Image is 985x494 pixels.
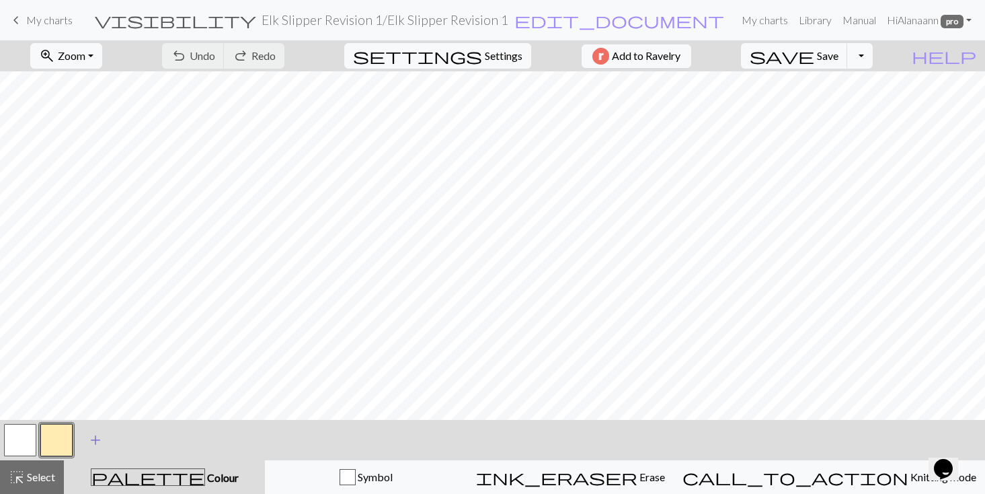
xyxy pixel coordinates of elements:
span: pro [941,15,963,28]
span: visibility [95,11,256,30]
span: call_to_action [682,468,908,487]
button: Erase [467,460,674,494]
span: zoom_in [39,46,55,65]
span: Zoom [58,49,85,62]
a: My charts [8,9,73,32]
span: add [87,431,104,450]
a: My charts [736,7,793,34]
span: Colour [205,471,239,484]
span: keyboard_arrow_left [8,11,24,30]
button: Knitting mode [674,460,985,494]
span: Knitting mode [908,470,976,483]
i: Settings [353,48,482,64]
span: ink_eraser [476,468,637,487]
span: Save [817,49,838,62]
span: Add to Ravelry [612,48,680,65]
span: Symbol [356,470,393,483]
button: SettingsSettings [344,43,531,69]
span: palette [91,468,204,487]
span: highlight_alt [9,468,25,487]
button: Colour [64,460,265,494]
iframe: chat widget [929,440,972,481]
span: Select [25,470,55,483]
button: Zoom [30,43,102,69]
a: Manual [837,7,881,34]
span: Settings [485,48,522,64]
span: settings [353,46,482,65]
button: Symbol [265,460,467,494]
button: Save [741,43,848,69]
span: Erase [637,470,665,483]
button: Add to Ravelry [582,44,691,68]
span: save [750,46,814,65]
span: My charts [26,13,73,26]
span: help [912,46,976,65]
a: HiAlanaann pro [881,7,977,34]
h2: Elk Slipper Revision 1 / Elk Slipper Revision 1 [262,12,508,28]
img: Ravelry [592,48,609,65]
span: edit_document [514,11,724,30]
a: Library [793,7,837,34]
